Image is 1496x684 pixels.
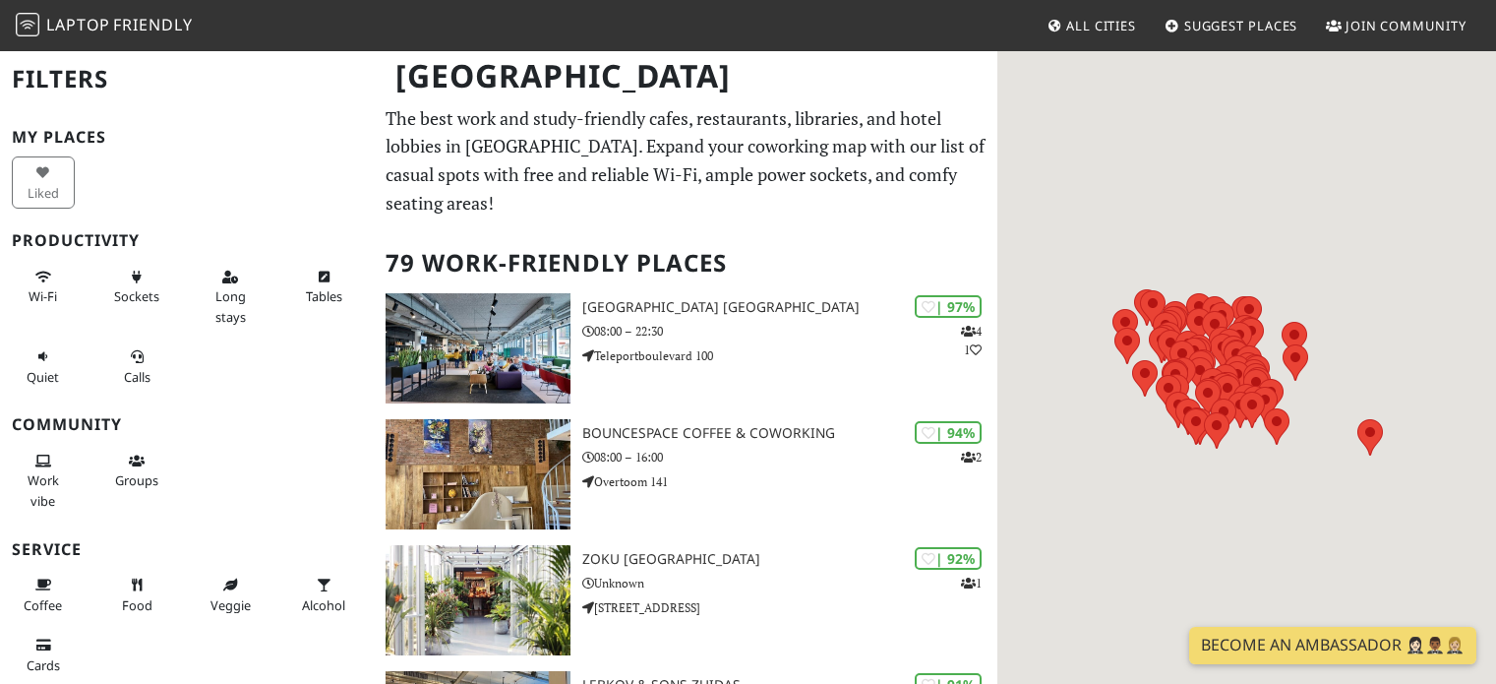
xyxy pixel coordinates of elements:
span: Stable Wi-Fi [29,287,57,305]
span: Coffee [24,596,62,614]
p: Teleportboulevard 100 [582,346,998,365]
span: Quiet [27,368,59,386]
h3: My Places [12,128,362,147]
button: Food [105,569,168,621]
img: Zoku Amsterdam [386,545,569,655]
img: LaptopFriendly [16,13,39,36]
span: Power sockets [114,287,159,305]
span: Laptop [46,14,110,35]
span: Veggie [210,596,251,614]
a: Join Community [1318,8,1474,43]
p: 2 [961,448,982,466]
h2: 79 Work-Friendly Places [386,233,986,293]
button: Calls [105,341,168,393]
a: Zoku Amsterdam | 92% 1 Zoku [GEOGRAPHIC_DATA] Unknown [STREET_ADDRESS] [374,545,997,655]
a: Become an Ambassador 🤵🏻‍♀️🤵🏾‍♂️🤵🏼‍♀️ [1189,627,1476,664]
span: Suggest Places [1184,17,1298,34]
p: 4 1 [961,322,982,359]
button: Alcohol [292,569,355,621]
span: People working [28,471,59,509]
a: Suggest Places [1157,8,1306,43]
h3: Service [12,540,362,559]
span: Friendly [113,14,192,35]
p: 08:00 – 16:00 [582,448,998,466]
p: Overtoom 141 [582,472,998,491]
p: [STREET_ADDRESS] [582,598,998,617]
button: Groups [105,445,168,497]
h3: Zoku [GEOGRAPHIC_DATA] [582,551,998,568]
button: Sockets [105,261,168,313]
span: All Cities [1066,17,1136,34]
img: BounceSpace Coffee & Coworking [386,419,569,529]
h3: [GEOGRAPHIC_DATA] [GEOGRAPHIC_DATA] [582,299,998,316]
span: Credit cards [27,656,60,674]
span: Video/audio calls [124,368,150,386]
span: Food [122,596,152,614]
button: Cards [12,629,75,681]
button: Long stays [199,261,262,333]
button: Wi-Fi [12,261,75,313]
div: | 94% [915,421,982,444]
a: LaptopFriendly LaptopFriendly [16,9,193,43]
h3: Productivity [12,231,362,250]
button: Quiet [12,341,75,393]
img: Aristo Meeting Center Amsterdam [386,293,569,404]
div: | 92% [915,547,982,570]
span: Group tables [115,471,158,489]
a: Aristo Meeting Center Amsterdam | 97% 41 [GEOGRAPHIC_DATA] [GEOGRAPHIC_DATA] 08:00 – 22:30 Telepo... [374,293,997,404]
p: 08:00 – 22:30 [582,322,998,341]
h3: BounceSpace Coffee & Coworking [582,425,998,442]
button: Tables [292,261,355,313]
button: Work vibe [12,445,75,517]
p: The best work and study-friendly cafes, restaurants, libraries, and hotel lobbies in [GEOGRAPHIC_... [386,104,986,218]
a: BounceSpace Coffee & Coworking | 94% 2 BounceSpace Coffee & Coworking 08:00 – 16:00 Overtoom 141 [374,419,997,529]
p: Unknown [582,574,998,592]
button: Veggie [199,569,262,621]
p: 1 [961,574,982,592]
a: All Cities [1039,8,1144,43]
span: Long stays [215,287,246,325]
span: Work-friendly tables [306,287,342,305]
h2: Filters [12,49,362,109]
button: Coffee [12,569,75,621]
div: | 97% [915,295,982,318]
h3: Community [12,415,362,434]
span: Alcohol [302,596,345,614]
span: Join Community [1346,17,1466,34]
h1: [GEOGRAPHIC_DATA] [380,49,993,103]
